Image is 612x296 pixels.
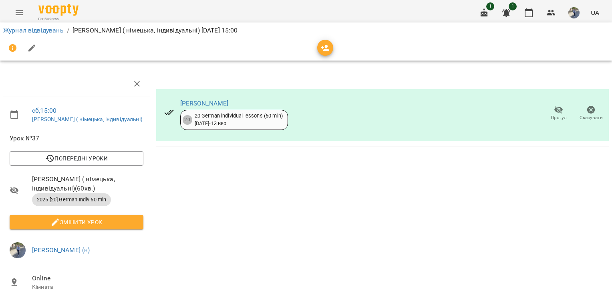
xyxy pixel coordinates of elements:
[32,174,143,193] span: [PERSON_NAME] ( німецька, індивідуальні) ( 60 хв. )
[72,26,238,35] p: [PERSON_NAME] ( німецька, індивідуальні) [DATE] 15:00
[16,217,137,227] span: Змінити урок
[10,134,143,143] span: Урок №37
[16,154,137,163] span: Попередні уроки
[10,215,143,229] button: Змінити урок
[10,3,29,22] button: Menu
[568,7,580,18] img: 9057b12b0e3b5674d2908fc1e5c3d556.jpg
[180,99,229,107] a: [PERSON_NAME]
[67,26,69,35] li: /
[591,8,599,17] span: UA
[38,4,79,16] img: Voopty Logo
[486,2,494,10] span: 1
[32,274,143,283] span: Online
[183,115,192,125] div: 20
[3,26,609,35] nav: breadcrumb
[588,5,602,20] button: UA
[32,107,56,114] a: сб , 15:00
[32,116,143,122] a: [PERSON_NAME] ( німецька, індивідуальні)
[32,196,111,203] span: 2025 [20] German Indiv 60 min
[32,283,143,291] p: Кімната
[32,246,90,254] a: [PERSON_NAME] (н)
[10,242,26,258] img: 9057b12b0e3b5674d2908fc1e5c3d556.jpg
[3,26,64,34] a: Журнал відвідувань
[195,112,283,127] div: 20 German individual lessons (60 min) [DATE] - 13 вер
[509,2,517,10] span: 1
[38,16,79,22] span: For Business
[575,102,607,125] button: Скасувати
[10,151,143,166] button: Попередні уроки
[551,114,567,121] span: Прогул
[580,114,603,121] span: Скасувати
[542,102,575,125] button: Прогул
